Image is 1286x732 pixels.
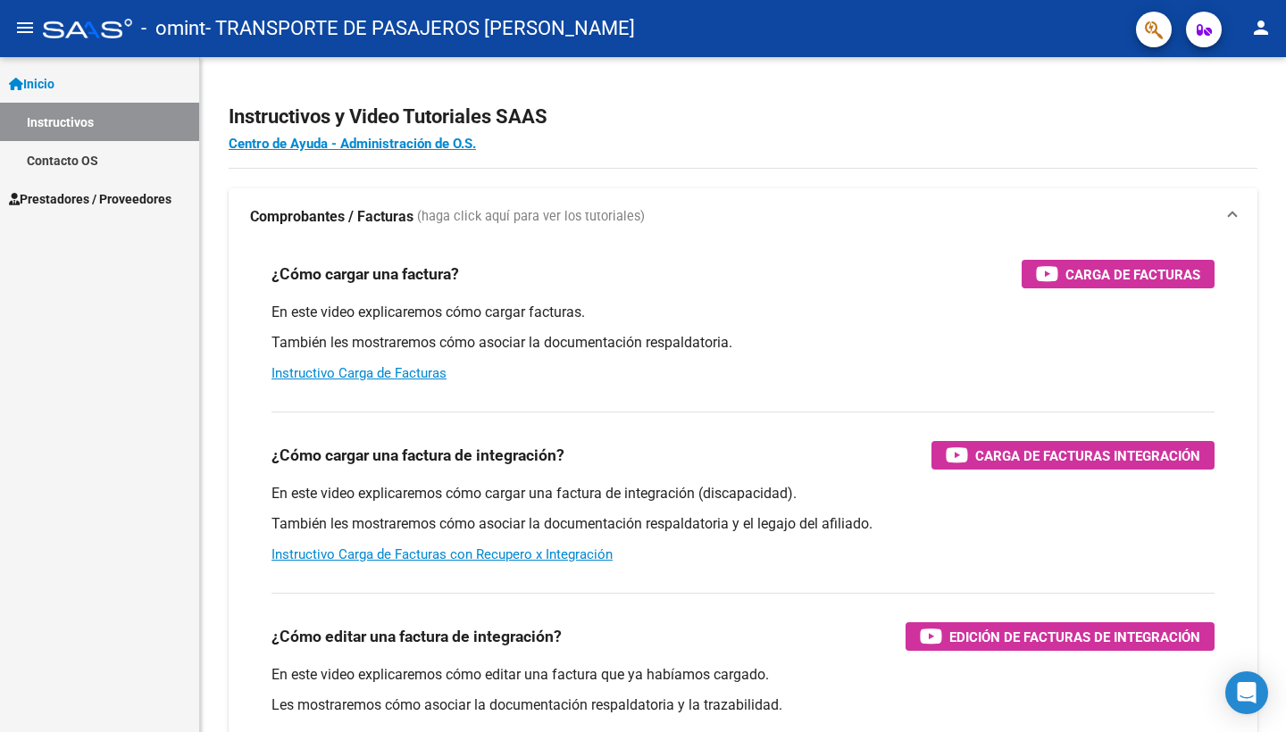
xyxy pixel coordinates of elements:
h3: ¿Cómo cargar una factura de integración? [271,443,564,468]
span: Carga de Facturas Integración [975,445,1200,467]
mat-expansion-panel-header: Comprobantes / Facturas (haga click aquí para ver los tutoriales) [229,188,1257,245]
span: Carga de Facturas [1065,263,1200,286]
h3: ¿Cómo cargar una factura? [271,262,459,287]
p: Les mostraremos cómo asociar la documentación respaldatoria y la trazabilidad. [271,695,1215,715]
p: En este video explicaremos cómo cargar facturas. [271,303,1215,322]
p: También les mostraremos cómo asociar la documentación respaldatoria. [271,333,1215,353]
h3: ¿Cómo editar una factura de integración? [271,624,562,649]
span: Inicio [9,74,54,94]
button: Carga de Facturas Integración [931,441,1215,470]
span: (haga click aquí para ver los tutoriales) [417,207,645,227]
div: Open Intercom Messenger [1225,671,1268,714]
span: - TRANSPORTE DE PASAJEROS [PERSON_NAME] [205,9,635,48]
h2: Instructivos y Video Tutoriales SAAS [229,100,1257,134]
a: Centro de Ayuda - Administración de O.S. [229,136,476,152]
p: También les mostraremos cómo asociar la documentación respaldatoria y el legajo del afiliado. [271,514,1215,534]
a: Instructivo Carga de Facturas con Recupero x Integración [271,546,613,562]
p: En este video explicaremos cómo editar una factura que ya habíamos cargado. [271,665,1215,685]
mat-icon: person [1250,17,1272,38]
span: Prestadores / Proveedores [9,189,171,209]
button: Carga de Facturas [1022,260,1215,288]
p: En este video explicaremos cómo cargar una factura de integración (discapacidad). [271,484,1215,503]
strong: Comprobantes / Facturas [250,207,413,227]
span: Edición de Facturas de integración [949,626,1200,648]
mat-icon: menu [14,17,36,38]
a: Instructivo Carga de Facturas [271,365,447,381]
button: Edición de Facturas de integración [906,622,1215,651]
span: - omint [141,9,205,48]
